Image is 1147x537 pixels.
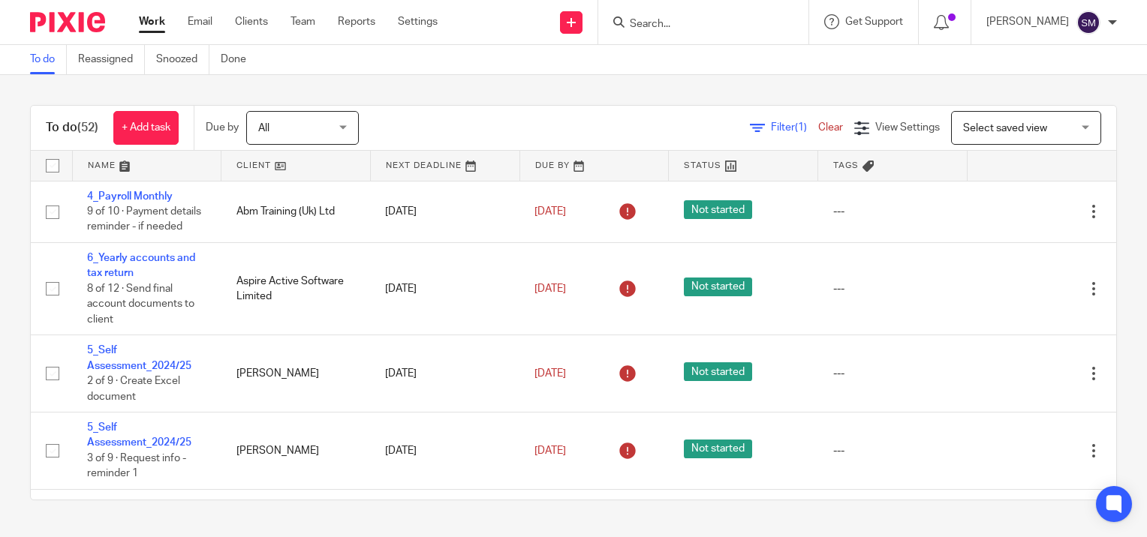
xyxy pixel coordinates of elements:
span: 3 of 9 · Request info - reminder 1 [87,453,186,479]
a: Clear [818,122,843,133]
a: 4_Payroll Monthly [87,191,173,202]
a: Team [291,14,315,29]
a: Clients [235,14,268,29]
a: 6_Yearly accounts and tax return [87,253,195,278]
a: Work [139,14,165,29]
span: [DATE] [534,445,566,456]
a: Reassigned [78,45,145,74]
p: [PERSON_NAME] [986,14,1069,29]
td: [PERSON_NAME] [221,335,371,412]
img: Pixie [30,12,105,32]
span: Select saved view [963,123,1047,133]
span: [DATE] [534,368,566,379]
span: Tags [833,161,859,169]
span: Get Support [845,16,903,27]
div: --- [833,281,953,296]
h1: To do [46,120,98,136]
a: Settings [398,14,438,29]
a: To do [30,45,67,74]
input: Search [628,18,763,31]
a: + Add task [113,111,179,145]
img: svg%3E [1076,10,1100,34]
span: Not started [684,362,752,381]
span: Not started [684,439,752,458]
span: View Settings [875,122,940,133]
a: 5_Self Assessment_2024/25 [87,345,191,370]
a: Reports [338,14,375,29]
span: Not started [684,200,752,219]
div: --- [833,204,953,219]
span: 9 of 10 · Payment details reminder - if needed [87,206,201,232]
span: All [258,123,269,133]
span: Filter [771,122,818,133]
a: 5_Self Assessment_2024/25 [87,422,191,448]
p: Due by [206,120,239,135]
td: [DATE] [370,335,519,412]
td: [PERSON_NAME] [221,412,371,490]
td: [DATE] [370,242,519,334]
a: 3_VAT - Feb/ May/ Aug/ Nov [87,499,199,525]
a: Email [188,14,212,29]
div: --- [833,366,953,381]
span: (52) [77,121,98,133]
div: --- [833,443,953,458]
td: [DATE] [370,412,519,490]
td: Aspire Active Software Limited [221,242,371,334]
span: Not started [684,277,752,296]
span: 2 of 9 · Create Excel document [87,376,180,402]
td: Abm Training (Uk) Ltd [221,181,371,242]
a: Snoozed [156,45,209,74]
a: Done [221,45,257,74]
span: 8 of 12 · Send final account documents to client [87,283,194,325]
td: [DATE] [370,181,519,242]
span: [DATE] [534,206,566,217]
span: [DATE] [534,283,566,294]
span: (1) [795,122,807,133]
